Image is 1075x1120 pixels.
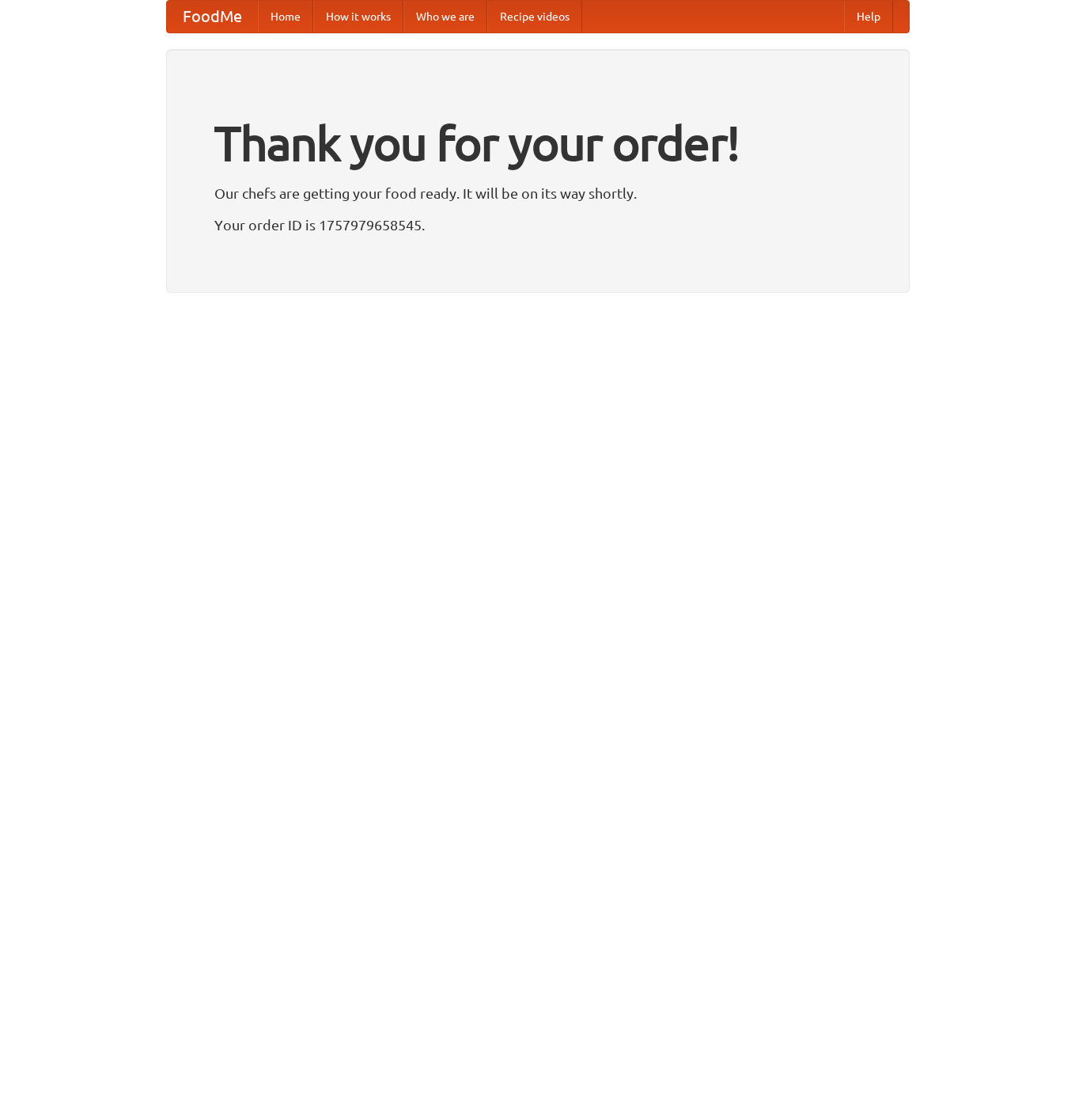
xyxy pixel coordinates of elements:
a: FoodMe [167,1,258,32]
a: Home [258,1,313,32]
a: Recipe videos [487,1,582,32]
p: Our chefs are getting your food ready. It will be on its way shortly. [214,181,861,205]
p: Your order ID is 1757979658545. [214,213,861,237]
h1: Thank you for your order! [214,105,861,181]
a: Who we are [403,1,487,32]
a: Help [844,1,893,32]
a: How it works [313,1,403,32]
